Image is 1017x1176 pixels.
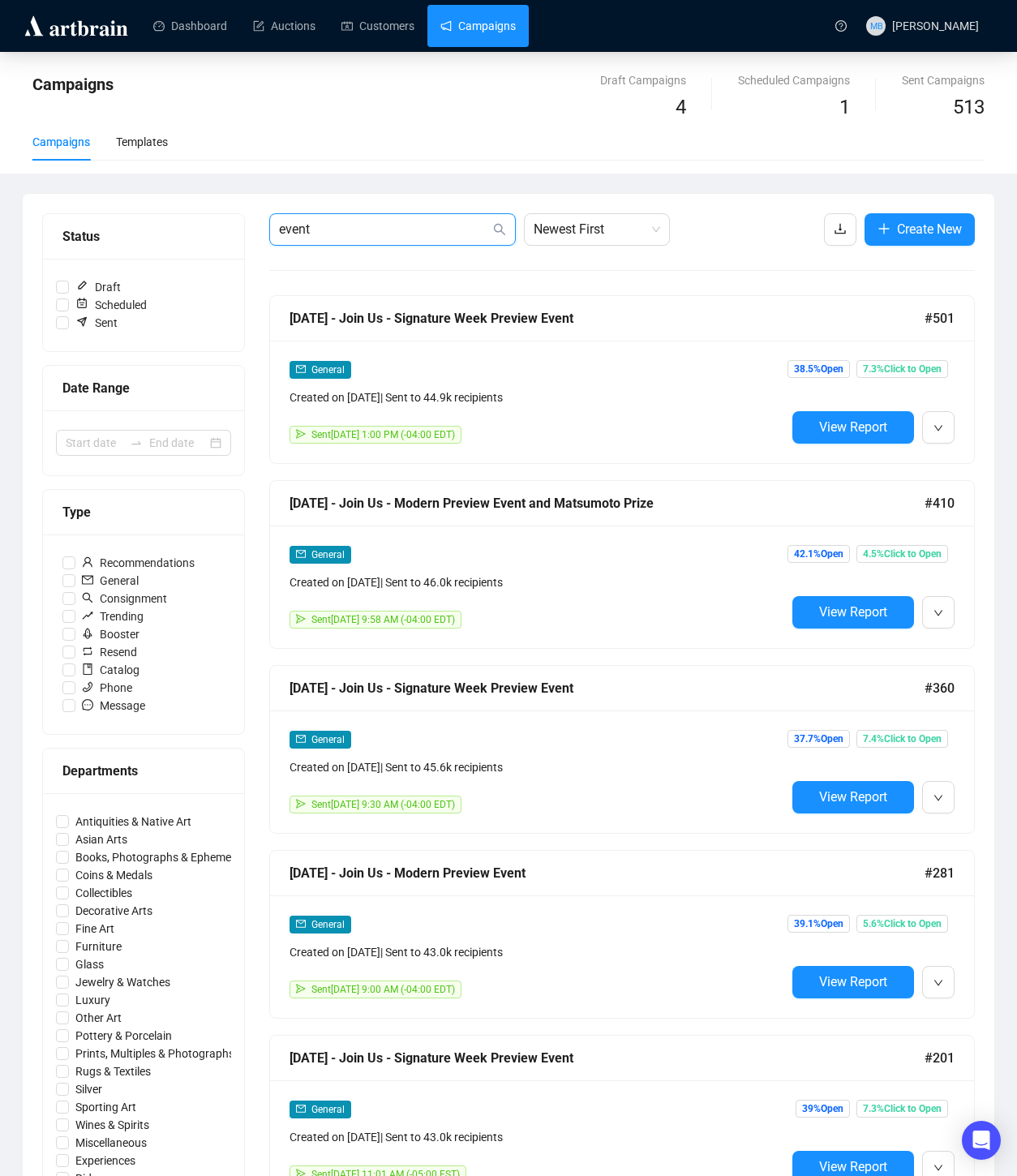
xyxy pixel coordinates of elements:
span: View Report [819,1159,887,1174]
div: Type [62,502,225,522]
div: Templates [116,133,168,151]
span: user [82,556,93,568]
button: View Report [792,966,914,998]
span: #360 [925,678,955,698]
span: Trending [75,607,150,625]
span: rocket [82,628,93,639]
span: to [130,436,143,449]
span: 4.5% Click to Open [856,545,948,563]
span: Sporting Art [69,1098,143,1116]
span: send [296,799,306,809]
span: search [493,223,506,236]
span: 1 [839,96,850,118]
div: Created on [DATE] | Sent to 43.0k recipients [290,943,786,961]
span: 7.4% Click to Open [856,730,948,748]
span: #410 [925,493,955,513]
a: [DATE] - Join Us - Signature Week Preview Event#360mailGeneralCreated on [DATE]| Sent to 45.6k re... [269,665,975,834]
span: phone [82,681,93,693]
span: send [296,614,306,624]
span: General [311,549,345,560]
span: Experiences [69,1152,142,1170]
a: [DATE] - Join Us - Modern Preview Event and Matsumoto Prize#410mailGeneralCreated on [DATE]| Sent... [269,480,975,649]
input: Search Campaign... [279,220,490,239]
span: down [933,608,943,618]
span: General [311,1104,345,1115]
span: 42.1% Open [787,545,850,563]
div: Created on [DATE] | Sent to 43.0k recipients [290,1128,786,1146]
span: Create New [897,219,962,239]
div: Scheduled Campaigns [738,71,850,89]
span: Sent [DATE] 1:00 PM (-04:00 EDT) [311,429,455,440]
span: message [82,699,93,710]
span: Furniture [69,938,128,955]
span: General [311,364,345,376]
a: Campaigns [440,5,516,47]
input: Start date [66,434,123,452]
div: Status [62,226,225,247]
span: mail [296,734,306,744]
span: plus [878,222,890,235]
button: View Report [792,781,914,813]
a: Dashboard [153,5,227,47]
div: Draft Campaigns [600,71,686,89]
div: Campaigns [32,133,90,151]
span: Other Art [69,1009,128,1027]
span: mail [296,919,306,929]
span: View Report [819,789,887,805]
span: Wines & Spirits [69,1116,156,1134]
button: Create New [865,213,975,246]
div: [DATE] - Join Us - Modern Preview Event and Matsumoto Prize [290,493,925,513]
span: Phone [75,679,139,697]
button: View Report [792,596,914,629]
span: Message [75,697,152,715]
span: Coins & Medals [69,866,159,884]
span: 7.3% Click to Open [856,360,948,378]
span: Resend [75,643,144,661]
span: question-circle [835,20,847,32]
a: Auctions [253,5,315,47]
span: General [311,734,345,745]
span: send [296,429,306,439]
a: [DATE] - Join Us - Signature Week Preview Event#501mailGeneralCreated on [DATE]| Sent to 44.9k re... [269,295,975,464]
span: 4 [676,96,686,118]
div: [DATE] - Join Us - Signature Week Preview Event [290,308,925,328]
span: Decorative Arts [69,902,159,920]
div: Sent Campaigns [902,71,985,89]
span: retweet [82,646,93,657]
span: mail [296,364,306,374]
span: Glass [69,955,110,973]
span: Silver [69,1080,109,1098]
div: Departments [62,761,225,781]
span: mail [296,549,306,559]
span: View Report [819,419,887,435]
span: Consignment [75,590,174,607]
span: Asian Arts [69,830,134,848]
span: down [933,793,943,803]
span: Fine Art [69,920,121,938]
span: View Report [819,604,887,620]
span: Miscellaneous [69,1134,153,1152]
span: Rugs & Textiles [69,1062,157,1080]
span: View Report [819,974,887,989]
a: Customers [341,5,414,47]
span: Recommendations [75,554,201,572]
span: 5.6% Click to Open [856,915,948,933]
div: Created on [DATE] | Sent to 46.0k recipients [290,573,786,591]
span: Sent [DATE] 9:30 AM (-04:00 EDT) [311,799,455,810]
span: MB [869,19,882,32]
span: Sent [69,314,124,332]
span: down [933,1163,943,1173]
span: #501 [925,308,955,328]
span: down [933,978,943,988]
span: down [933,423,943,433]
button: View Report [792,411,914,444]
span: #281 [925,863,955,883]
div: Created on [DATE] | Sent to 44.9k recipients [290,388,786,406]
span: search [82,592,93,603]
span: Booster [75,625,146,643]
span: Antiquities & Native Art [69,813,198,830]
span: Collectibles [69,884,139,902]
span: Pottery & Porcelain [69,1027,178,1045]
span: Campaigns [32,75,114,94]
input: End date [149,434,207,452]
